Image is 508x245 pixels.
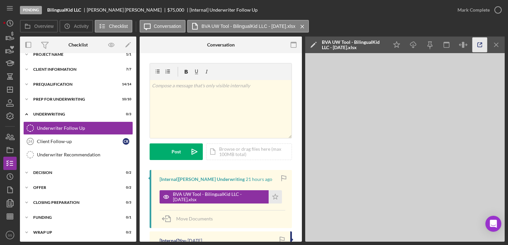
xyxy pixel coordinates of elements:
a: 24Client Follow-upCR [23,135,133,148]
div: C R [123,138,129,145]
button: Mark Complete [451,3,505,17]
div: Decision [33,171,115,175]
div: 0 / 2 [119,186,131,190]
iframe: Document Preview [305,53,505,242]
div: Open Intercom Messenger [485,216,501,232]
div: 0 / 2 [119,230,131,234]
span: Move Documents [176,216,213,221]
label: Conversation [154,24,182,29]
div: Underwriter Follow Up [37,125,133,131]
div: [Internal] You [160,238,187,243]
label: Overview [34,24,54,29]
div: Post [172,143,181,160]
div: Prequalification [33,82,115,86]
div: Underwriter Recommendation [37,152,133,157]
div: [Internal] Underwriter Follow Up [190,7,258,13]
div: Checklist [68,42,88,47]
button: Checklist [95,20,132,33]
div: Prep for Underwriting [33,97,115,101]
div: Funding [33,215,115,219]
div: BVA UW Tool - BilingualKid LLC - [DATE].xlsx [173,192,265,202]
div: Offer [33,186,115,190]
label: Activity [74,24,88,29]
div: Client Follow-up [37,139,123,144]
div: 1 / 1 [119,52,131,56]
button: Post [150,143,203,160]
div: BVA UW Tool - BilingualKid LLC - [DATE].xlsx [322,40,385,50]
button: SS [3,228,17,242]
button: BVA UW Tool - BilingualKid LLC - [DATE].xlsx [187,20,309,33]
button: BVA UW Tool - BilingualKid LLC - [DATE].xlsx [160,190,282,204]
div: Project Name [33,52,115,56]
time: 2025-09-22 16:52 [246,177,272,182]
div: 7 / 7 [119,67,131,71]
button: Conversation [140,20,186,33]
a: Underwriter Recommendation [23,148,133,161]
div: Underwriting [33,112,115,116]
div: Conversation [207,42,235,47]
text: SS [8,233,12,237]
span: $75,000 [167,7,184,13]
a: Underwriter Follow Up [23,122,133,135]
label: BVA UW Tool - BilingualKid LLC - [DATE].xlsx [201,24,295,29]
button: Move Documents [160,210,219,227]
div: Mark Complete [457,3,490,17]
div: Closing Preparation [33,201,115,204]
label: Checklist [109,24,128,29]
div: [PERSON_NAME] [PERSON_NAME] [87,7,167,13]
div: 10 / 10 [119,97,131,101]
div: 0 / 3 [119,112,131,116]
button: Activity [60,20,93,33]
button: Overview [20,20,58,33]
div: Pending [20,6,42,14]
b: BilingualKid LLC [47,7,81,13]
div: 14 / 14 [119,82,131,86]
div: 0 / 1 [119,215,131,219]
div: Wrap Up [33,230,115,234]
div: Client Information [33,67,115,71]
div: [Internal] [PERSON_NAME] Underwriting [160,177,245,182]
div: 0 / 2 [119,171,131,175]
div: 0 / 3 [119,201,131,204]
tspan: 24 [28,139,33,143]
time: 2025-09-17 13:03 [188,238,202,243]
